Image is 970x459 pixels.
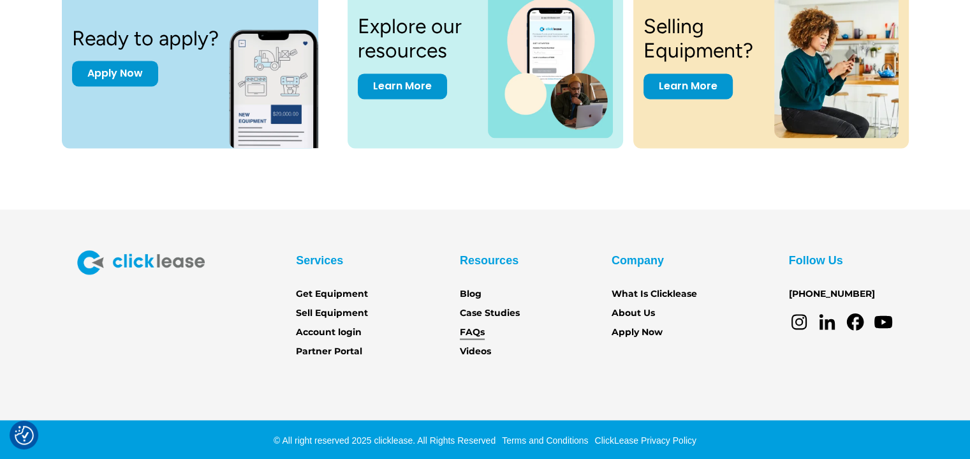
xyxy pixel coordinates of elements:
div: © All right reserved 2025 clicklease. All Rights Reserved [274,434,496,447]
h3: Ready to apply? [72,26,219,50]
a: Learn More [643,73,733,99]
a: What Is Clicklease [612,287,697,301]
a: Learn More [358,73,447,99]
a: About Us [612,306,655,320]
a: Get Equipment [296,287,368,301]
a: FAQs [460,326,485,340]
a: Terms and Conditions [499,435,588,446]
h3: Explore our resources [358,14,473,63]
a: Apply Now [72,61,158,86]
a: Case Studies [460,306,520,320]
a: Apply Now [612,326,663,340]
div: Company [612,250,664,271]
h3: Selling Equipment? [643,14,760,63]
a: Sell Equipment [296,306,368,320]
img: New equipment quote on the screen of a smart phone [229,15,341,148]
a: Videos [460,345,491,359]
a: Partner Portal [296,345,362,359]
a: Account login [296,326,362,340]
a: [PHONE_NUMBER] [789,287,875,301]
img: Revisit consent button [15,426,34,445]
div: Services [296,250,343,271]
div: Follow Us [789,250,843,271]
a: ClickLease Privacy Policy [591,435,696,446]
img: Clicklease logo [77,250,205,275]
div: Resources [460,250,518,271]
a: Blog [460,287,481,301]
button: Consent Preferences [15,426,34,445]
